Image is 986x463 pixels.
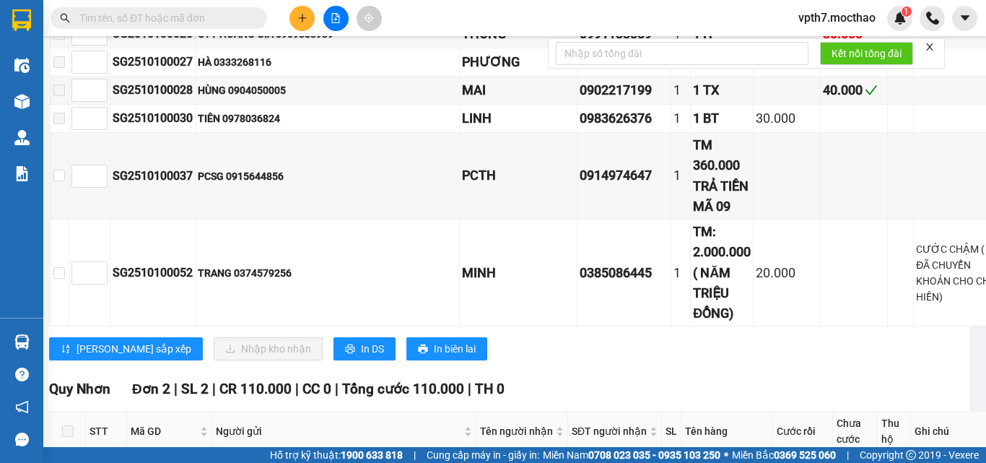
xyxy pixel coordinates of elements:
span: TH 0 [475,381,505,397]
span: [PERSON_NAME] sắp xếp [77,341,191,357]
span: CC 0 [302,381,331,397]
span: aim [364,13,374,23]
div: TRANG 0374579256 [198,265,457,281]
input: Nhập số tổng đài [556,42,808,65]
span: Đơn 2 [132,381,170,397]
span: In DS [361,341,384,357]
img: warehouse-icon [14,334,30,350]
div: 0914974647 [580,165,668,186]
div: MINH [462,263,575,283]
div: HÀ 0333268116 [198,54,457,70]
span: Quy Nhơn [49,381,110,397]
span: printer [418,344,428,355]
div: 1 [673,80,688,100]
button: printerIn biên lai [406,337,487,360]
img: logo-vxr [12,9,31,31]
div: SG2510100028 [113,81,193,99]
td: PCTH [460,133,577,220]
td: PHƯƠNG [460,48,577,77]
strong: 0369 525 060 [774,449,836,461]
div: SG2510100027 [113,53,193,71]
button: Kết nối tổng đài [820,42,913,65]
td: MINH [460,220,577,326]
div: 30.000 [756,108,818,129]
span: 1 [904,7,909,17]
span: copyright [906,450,916,460]
div: TM 360.000 TRẢ TIỀN MÃ 09 [693,135,751,217]
div: 1 TX [693,80,751,100]
div: 1 [673,263,688,283]
div: PHƯƠNG [462,52,575,72]
div: 0902217199 [580,80,668,100]
td: SG2510100037 [110,133,196,220]
div: SG2510100037 [113,167,193,185]
div: PCSG 0915644856 [198,168,457,184]
td: 0914974647 [577,133,671,220]
span: vpth7.mocthao [787,9,887,27]
td: SG2510100027 [110,48,196,77]
span: Miền Nam [543,447,720,463]
th: Thu hộ [878,412,911,451]
span: check [865,84,878,97]
div: 0983626376 [580,108,668,129]
span: SĐT người nhận [572,423,647,439]
img: warehouse-icon [14,58,30,73]
input: Tìm tên, số ĐT hoặc mã đơn [79,10,250,26]
td: SG2510100030 [110,105,196,133]
td: MAI [460,77,577,105]
span: Hỗ trợ kỹ thuật: [270,447,403,463]
td: 0983626376 [577,105,671,133]
strong: 0708 023 035 - 0935 103 250 [588,449,720,461]
div: 0385086445 [580,263,668,283]
img: warehouse-icon [14,94,30,109]
span: | [468,381,471,397]
button: sort-ascending[PERSON_NAME] sắp xếp [49,337,203,360]
span: | [174,381,178,397]
span: | [212,381,216,397]
span: SL 2 [181,381,209,397]
span: printer [345,344,355,355]
button: downloadNhập kho nhận [214,337,323,360]
div: 40.000 [823,80,885,100]
span: CR 110.000 [219,381,292,397]
span: plus [297,13,307,23]
td: SG2510100052 [110,220,196,326]
img: phone-icon [926,12,939,25]
th: STT [86,412,127,451]
th: Tên hàng [681,412,773,451]
span: Miền Bắc [732,447,836,463]
button: printerIn DS [333,337,396,360]
span: Cung cấp máy in - giấy in: [427,447,539,463]
span: ⚪️ [724,452,728,458]
span: Người gửi [216,423,461,439]
img: warehouse-icon [14,130,30,145]
div: SG2510100052 [113,264,193,282]
div: TIÊN 0978036824 [198,111,457,126]
span: Tên người nhận [480,423,553,439]
div: HÙNG 0904050005 [198,82,457,98]
span: notification [15,400,29,414]
td: 0902217199 [577,77,671,105]
div: TM: 2.000.000 ( NĂM TRIỆU ĐỒNG) [693,222,751,324]
span: caret-down [959,12,972,25]
span: In biên lai [434,341,476,357]
span: close [925,42,935,52]
td: SG2510100028 [110,77,196,105]
th: SL [662,412,681,451]
span: Mã GD [131,423,197,439]
th: Chưa cước [833,412,878,451]
div: PCTH [462,165,575,186]
div: 1 BT [693,108,751,129]
div: 20.000 [756,263,818,283]
img: icon-new-feature [894,12,907,25]
span: question-circle [15,368,29,381]
span: | [335,381,339,397]
span: | [295,381,299,397]
button: file-add [323,6,349,31]
div: 1 [673,108,688,129]
strong: 1900 633 818 [341,449,403,461]
span: | [847,447,849,463]
th: Cước rồi [773,412,833,451]
td: LINH [460,105,577,133]
button: plus [289,6,315,31]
